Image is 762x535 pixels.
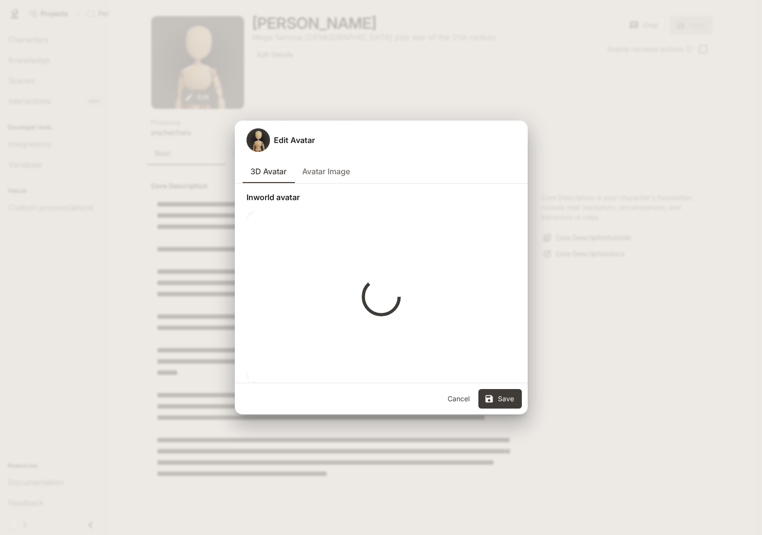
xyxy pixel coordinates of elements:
div: Avatar image [247,128,270,152]
h5: Edit Avatar [274,135,315,145]
div: avatar type [243,160,520,183]
button: Open character avatar dialog [247,128,270,152]
button: Avatar Image [294,160,358,183]
button: Cancel [443,389,474,409]
button: 3D Avatar [243,160,294,183]
p: Inworld avatar [247,191,516,203]
button: Save [478,389,522,409]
